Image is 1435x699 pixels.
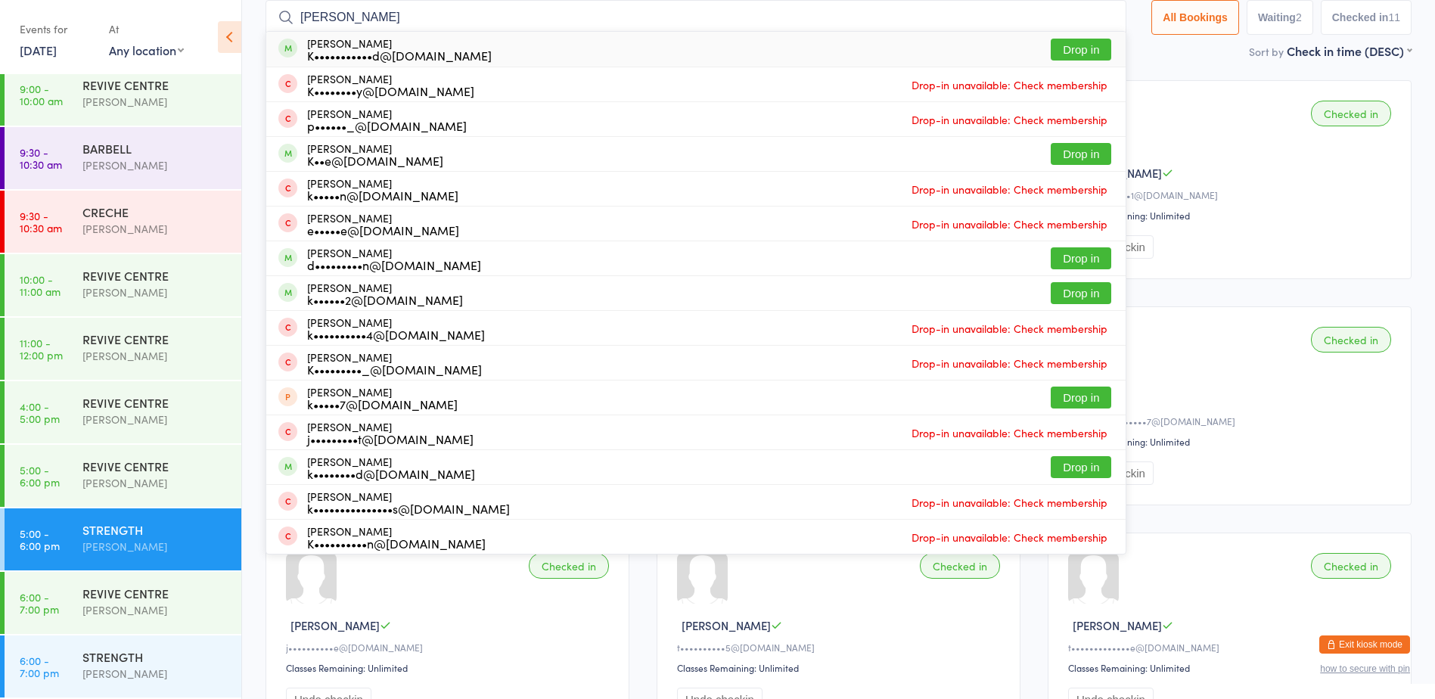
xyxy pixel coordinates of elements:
span: Drop-in unavailable: Check membership [908,73,1111,96]
button: Drop in [1051,456,1111,478]
div: [PERSON_NAME] [307,421,474,445]
span: [PERSON_NAME] [1073,617,1162,633]
div: REVIVE CENTRE [82,585,228,601]
div: Check in time (DESC) [1287,42,1412,59]
div: K••••••••••n@[DOMAIN_NAME] [307,537,486,549]
div: e•••••e@[DOMAIN_NAME] [307,224,459,236]
div: [PERSON_NAME] [307,316,485,340]
div: Checked in [1311,553,1391,579]
time: 6:00 - 7:00 pm [20,591,59,615]
div: [PERSON_NAME] [82,411,228,428]
div: [PERSON_NAME] [307,212,459,236]
button: Exit kiosk mode [1319,635,1410,654]
div: [PERSON_NAME] [307,281,463,306]
button: Drop in [1051,39,1111,61]
div: k••••••2@[DOMAIN_NAME] [307,294,463,306]
div: Checked in [1311,327,1391,353]
div: [PERSON_NAME] [82,601,228,619]
div: [PERSON_NAME] [82,157,228,174]
div: At [109,17,184,42]
div: K•••••••••_@[DOMAIN_NAME] [307,363,482,375]
div: 2 [1296,11,1302,23]
div: k•••••7@[DOMAIN_NAME] [307,398,458,410]
time: 5:00 - 6:00 pm [20,527,60,551]
div: Classes Remaining: Unlimited [286,661,613,674]
div: k••••••••••4@[DOMAIN_NAME] [307,328,485,340]
div: K••••••••y@[DOMAIN_NAME] [307,85,474,97]
time: 4:00 - 5:00 pm [20,400,60,424]
div: Checked in [920,553,1000,579]
a: 5:00 -6:00 pmSTRENGTH[PERSON_NAME] [5,508,241,570]
div: K•••••••••••d@[DOMAIN_NAME] [307,49,492,61]
div: [PERSON_NAME] [307,490,510,514]
div: CRECHE [82,203,228,220]
div: [PERSON_NAME] [307,247,481,271]
div: d•••••••••n@[DOMAIN_NAME] [307,259,481,271]
div: STRENGTH [82,521,228,538]
span: Drop-in unavailable: Check membership [908,178,1111,200]
div: [PERSON_NAME] [82,538,228,555]
div: t••••••••••5@[DOMAIN_NAME] [677,641,1005,654]
span: Drop-in unavailable: Check membership [908,352,1111,374]
span: Drop-in unavailable: Check membership [908,108,1111,131]
span: Drop-in unavailable: Check membership [908,421,1111,444]
a: 9:30 -10:30 amBARBELL[PERSON_NAME] [5,127,241,189]
time: 9:30 - 10:30 am [20,146,62,170]
div: Checked in [1311,101,1391,126]
a: 6:00 -7:00 pmSTRENGTH[PERSON_NAME] [5,635,241,697]
div: k••••••••d@[DOMAIN_NAME] [307,468,475,480]
a: 11:00 -12:00 pmREVIVE CENTRE[PERSON_NAME] [5,318,241,380]
a: 9:00 -10:00 amREVIVE CENTRE[PERSON_NAME] [5,64,241,126]
a: 10:00 -11:00 amREVIVE CENTRE[PERSON_NAME] [5,254,241,316]
div: [PERSON_NAME] [307,525,486,549]
time: 11:00 - 12:00 pm [20,337,63,361]
a: 4:00 -5:00 pmREVIVE CENTRE[PERSON_NAME] [5,381,241,443]
time: 9:00 - 10:00 am [20,82,63,107]
div: [PERSON_NAME] [82,347,228,365]
span: [PERSON_NAME] [1073,165,1162,181]
button: Drop in [1051,387,1111,409]
button: Drop in [1051,143,1111,165]
div: Classes Remaining: Unlimited [1068,661,1396,674]
span: Drop-in unavailable: Check membership [908,213,1111,235]
span: Drop-in unavailable: Check membership [908,317,1111,340]
div: [PERSON_NAME] [307,455,475,480]
span: [PERSON_NAME] [682,617,771,633]
div: [PERSON_NAME] [82,665,228,682]
button: how to secure with pin [1320,663,1410,674]
span: Drop-in unavailable: Check membership [908,491,1111,514]
div: k•••••••••••••••s@[DOMAIN_NAME] [307,502,510,514]
div: p••••••_@[DOMAIN_NAME] [307,120,467,132]
div: Any location [109,42,184,58]
div: [PERSON_NAME] [307,107,467,132]
div: 11 [1388,11,1400,23]
a: [DATE] [20,42,57,58]
div: Classes Remaining: Unlimited [1068,435,1396,448]
div: [PERSON_NAME] [307,142,443,166]
div: REVIVE CENTRE [82,331,228,347]
div: j••••••••••e@[DOMAIN_NAME] [286,641,613,654]
div: Classes Remaining: Unlimited [677,661,1005,674]
div: [PERSON_NAME] [307,37,492,61]
div: [PERSON_NAME] [307,73,474,97]
div: j•••••••••t@[DOMAIN_NAME] [307,433,474,445]
time: 10:00 - 11:00 am [20,273,61,297]
time: 9:30 - 10:30 am [20,210,62,234]
div: t•••••••••••••e@[DOMAIN_NAME] [1068,641,1396,654]
a: 6:00 -7:00 pmREVIVE CENTRE[PERSON_NAME] [5,572,241,634]
time: 5:00 - 6:00 pm [20,464,60,488]
div: [PERSON_NAME] [307,386,458,410]
time: 6:00 - 7:00 pm [20,654,59,679]
div: K••e@[DOMAIN_NAME] [307,154,443,166]
a: 9:30 -10:30 amCRECHE[PERSON_NAME] [5,191,241,253]
div: Events for [20,17,94,42]
a: 5:00 -6:00 pmREVIVE CENTRE[PERSON_NAME] [5,445,241,507]
div: [PERSON_NAME] [307,351,482,375]
div: [PERSON_NAME] [82,284,228,301]
div: STRENGTH [82,648,228,665]
div: Checked in [529,553,609,579]
div: m••••••••••••1@[DOMAIN_NAME] [1068,188,1396,201]
div: Classes Remaining: Unlimited [1068,209,1396,222]
div: C••••••••••••••••7@[DOMAIN_NAME] [1068,415,1396,427]
div: REVIVE CENTRE [82,394,228,411]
